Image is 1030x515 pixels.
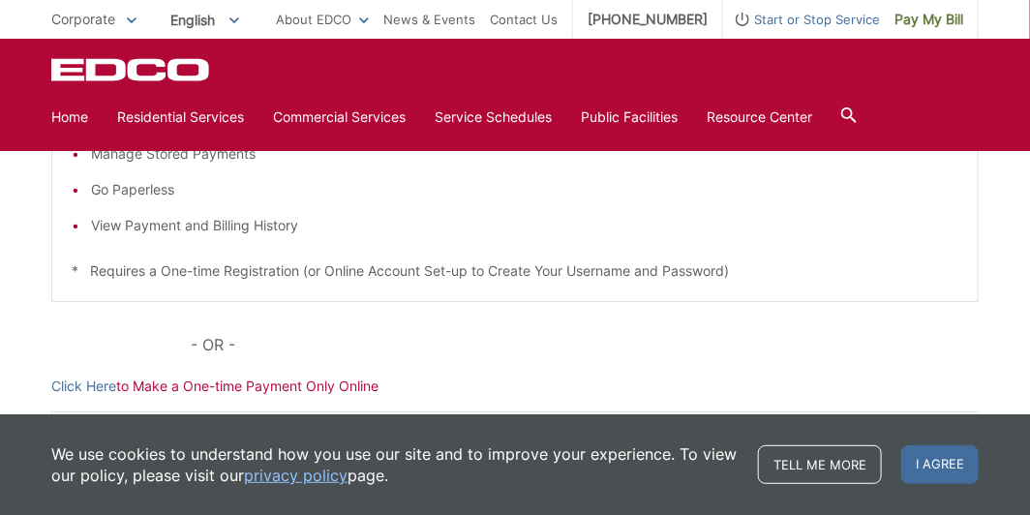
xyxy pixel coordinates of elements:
p: to Make a One-time Payment Only Online [51,376,979,397]
a: Home [51,106,88,128]
li: Go Paperless [91,179,958,200]
a: Service Schedules [435,106,552,128]
a: Click Here [51,376,116,397]
a: Residential Services [117,106,244,128]
li: Manage Stored Payments [91,143,958,165]
a: privacy policy [244,465,348,486]
a: News & Events [383,9,475,30]
a: Commercial Services [273,106,406,128]
a: EDCD logo. Return to the homepage. [51,58,212,81]
span: I agree [901,445,979,484]
p: We use cookies to understand how you use our site and to improve your experience. To view our pol... [51,443,739,486]
a: About EDCO [276,9,369,30]
a: Resource Center [707,106,812,128]
a: Public Facilities [581,106,678,128]
span: English [156,4,254,36]
span: Corporate [51,11,115,27]
span: Pay My Bill [894,9,963,30]
p: * Requires a One-time Registration (or Online Account Set-up to Create Your Username and Password) [72,260,958,282]
p: - OR - [191,331,979,358]
a: Contact Us [490,9,558,30]
a: Tell me more [758,445,882,484]
li: View Payment and Billing History [91,215,958,236]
